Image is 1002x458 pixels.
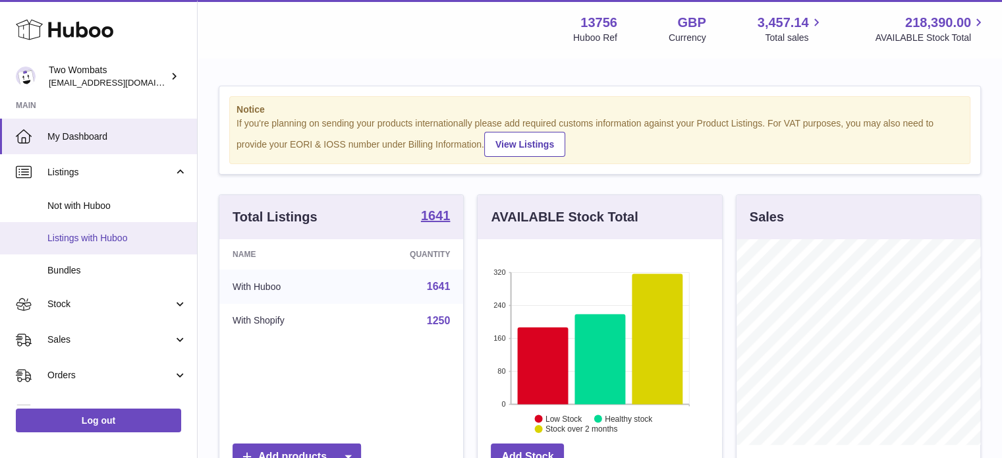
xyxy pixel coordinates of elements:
span: Stock [47,298,173,310]
span: Sales [47,333,173,346]
th: Name [219,239,351,270]
a: Log out [16,409,181,432]
span: Bundles [47,264,187,277]
span: Not with Huboo [47,200,187,212]
td: With Huboo [219,270,351,304]
strong: Notice [237,103,963,116]
text: 160 [493,334,505,342]
text: Low Stock [545,414,582,423]
text: 0 [502,400,506,408]
span: Total sales [765,32,823,44]
a: 1641 [427,281,451,292]
div: Two Wombats [49,64,167,89]
a: View Listings [484,132,565,157]
text: 240 [493,301,505,309]
span: 218,390.00 [905,14,971,32]
a: 3,457.14 Total sales [758,14,824,44]
div: Huboo Ref [573,32,617,44]
div: Currency [669,32,706,44]
div: If you're planning on sending your products internationally please add required customs informati... [237,117,963,157]
span: AVAILABLE Stock Total [875,32,986,44]
span: Orders [47,369,173,382]
a: 1250 [427,315,451,326]
h3: Total Listings [233,208,318,226]
a: 1641 [421,209,451,225]
span: Listings with Huboo [47,232,187,244]
td: With Shopify [219,304,351,338]
img: internalAdmin-13756@internal.huboo.com [16,67,36,86]
strong: 1641 [421,209,451,222]
span: Listings [47,166,173,179]
span: 3,457.14 [758,14,809,32]
text: Stock over 2 months [545,424,617,434]
strong: 13756 [580,14,617,32]
th: Quantity [351,239,464,270]
h3: AVAILABLE Stock Total [491,208,638,226]
text: 80 [498,367,506,375]
text: 320 [493,268,505,276]
a: 218,390.00 AVAILABLE Stock Total [875,14,986,44]
span: [EMAIL_ADDRESS][DOMAIN_NAME] [49,77,194,88]
strong: GBP [677,14,706,32]
h3: Sales [750,208,784,226]
span: Usage [47,405,187,417]
text: Healthy stock [605,414,653,423]
span: My Dashboard [47,130,187,143]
